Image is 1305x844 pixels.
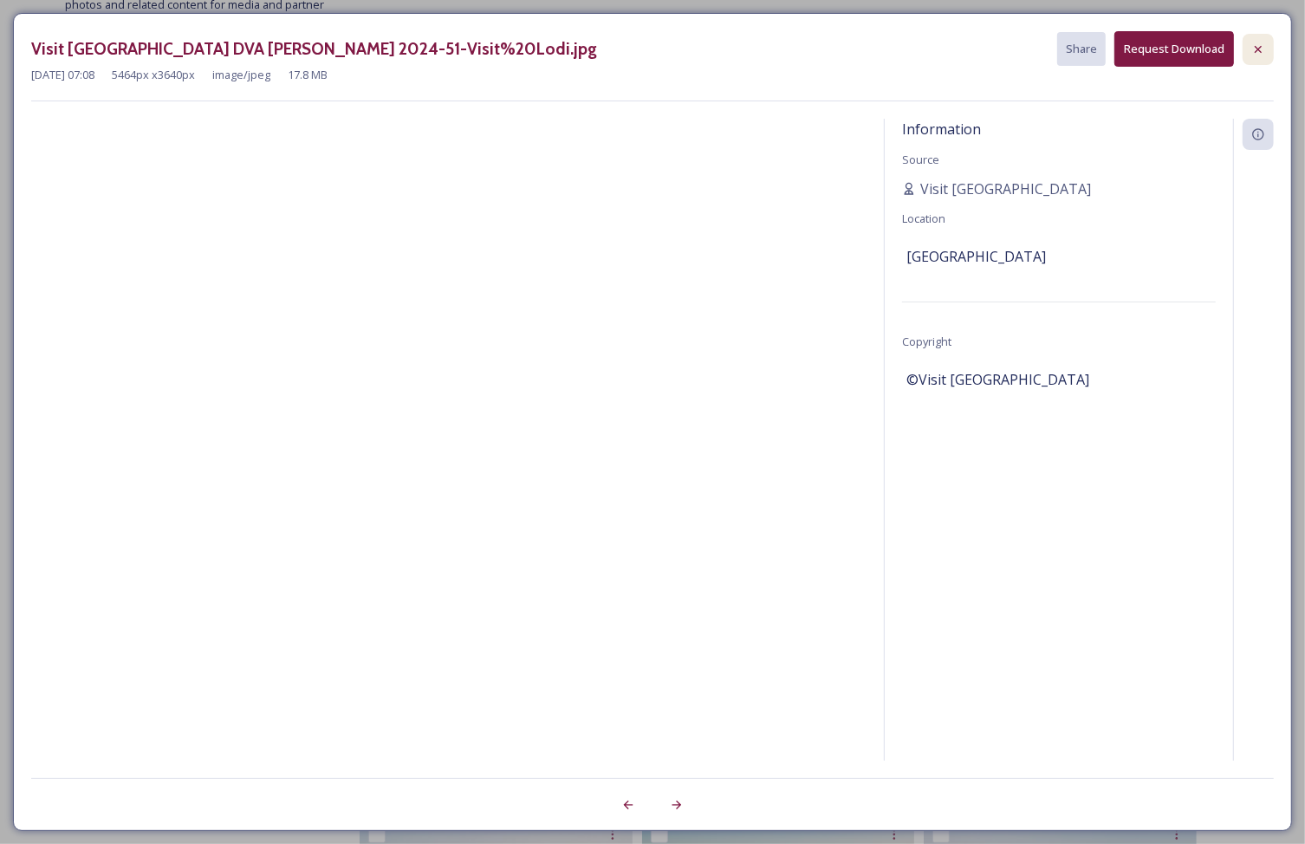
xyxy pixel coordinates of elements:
span: Copyright [902,334,951,349]
span: ©Visit [GEOGRAPHIC_DATA] [906,369,1089,390]
span: [GEOGRAPHIC_DATA] [906,246,1046,267]
span: Visit [GEOGRAPHIC_DATA] [920,179,1091,199]
span: 5464 px x 3640 px [112,67,195,83]
button: Request Download [1114,31,1234,67]
span: image/jpeg [212,67,270,83]
button: Share [1057,32,1106,66]
span: Location [902,211,945,226]
h3: Visit [GEOGRAPHIC_DATA] DVA [PERSON_NAME] 2024-51-Visit%20Lodi.jpg [31,36,597,62]
span: [DATE] 07:08 [31,67,94,83]
span: Source [902,152,939,167]
span: Information [902,120,981,139]
span: 17.8 MB [288,67,328,83]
